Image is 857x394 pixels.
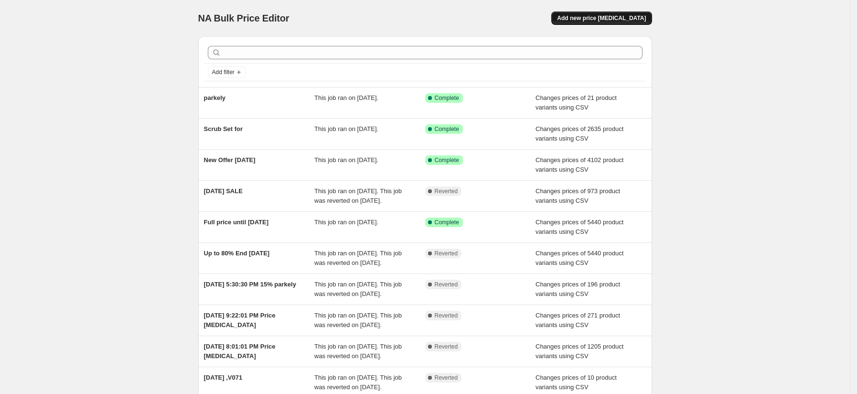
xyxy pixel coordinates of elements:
[314,343,402,360] span: This job ran on [DATE]. This job was reverted on [DATE].
[435,94,459,102] span: Complete
[204,343,276,360] span: [DATE] 8:01:01 PM Price [MEDICAL_DATA]
[536,281,620,297] span: Changes prices of 196 product variants using CSV
[536,219,623,235] span: Changes prices of 5440 product variants using CSV
[314,94,378,101] span: This job ran on [DATE].
[435,156,459,164] span: Complete
[314,219,378,226] span: This job ran on [DATE].
[435,219,459,226] span: Complete
[204,94,226,101] span: parkely
[204,125,243,132] span: Scrub Set for
[314,156,378,164] span: This job ran on [DATE].
[536,187,620,204] span: Changes prices of 973 product variants using CSV
[435,374,458,382] span: Reverted
[435,125,459,133] span: Complete
[314,250,402,266] span: This job ran on [DATE]. This job was reverted on [DATE].
[204,250,270,257] span: Up to 80% End [DATE]
[557,14,646,22] span: Add new price [MEDICAL_DATA]
[314,187,402,204] span: This job ran on [DATE]. This job was reverted on [DATE].
[536,250,623,266] span: Changes prices of 5440 product variants using CSV
[208,66,246,78] button: Add filter
[536,343,623,360] span: Changes prices of 1205 product variants using CSV
[198,13,289,23] span: NA Bulk Price Editor
[536,312,620,328] span: Changes prices of 271 product variants using CSV
[314,374,402,391] span: This job ran on [DATE]. This job was reverted on [DATE].
[536,94,617,111] span: Changes prices of 21 product variants using CSV
[204,374,243,381] span: [DATE] ,V071
[204,281,296,288] span: [DATE] 5:30:30 PM 15% parkely
[435,312,458,319] span: Reverted
[204,187,243,195] span: [DATE] SALE
[212,68,235,76] span: Add filter
[204,219,269,226] span: Full price until [DATE]
[536,125,623,142] span: Changes prices of 2635 product variants using CSV
[435,281,458,288] span: Reverted
[435,187,458,195] span: Reverted
[204,156,256,164] span: New Offer [DATE]
[314,312,402,328] span: This job ran on [DATE]. This job was reverted on [DATE].
[551,11,652,25] button: Add new price [MEDICAL_DATA]
[314,125,378,132] span: This job ran on [DATE].
[314,281,402,297] span: This job ran on [DATE]. This job was reverted on [DATE].
[536,156,623,173] span: Changes prices of 4102 product variants using CSV
[536,374,617,391] span: Changes prices of 10 product variants using CSV
[435,250,458,257] span: Reverted
[435,343,458,350] span: Reverted
[204,312,276,328] span: [DATE] 9:22:01 PM Price [MEDICAL_DATA]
